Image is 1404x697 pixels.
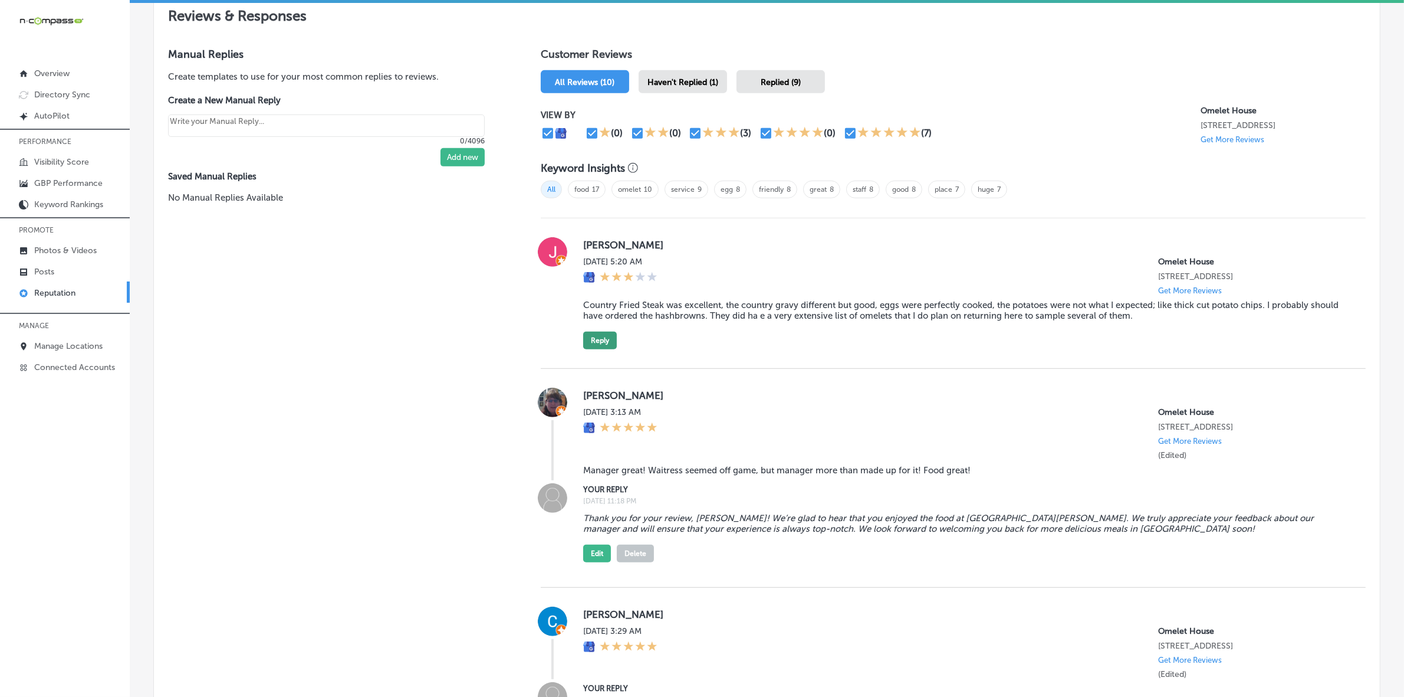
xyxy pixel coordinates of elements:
[541,110,1201,120] p: VIEW BY
[787,185,791,194] a: 8
[538,483,567,513] img: Image
[773,126,824,140] div: 4 Stars
[645,126,669,140] div: 2 Stars
[34,341,103,351] p: Manage Locations
[168,95,485,106] label: Create a New Manual Reply
[168,137,485,145] p: 0/4096
[34,157,89,167] p: Visibility Score
[830,185,834,194] a: 8
[592,185,599,194] a: 17
[583,545,611,562] button: Edit
[34,267,54,277] p: Posts
[997,185,1001,194] a: 7
[583,626,657,636] label: [DATE] 3:29 AM
[671,185,695,194] a: service
[541,48,1366,66] h1: Customer Reviews
[1201,135,1264,144] p: Get More Reviews
[761,77,801,87] span: Replied (9)
[1158,437,1222,446] p: Get More Reviews
[583,485,1347,494] label: YOUR REPLY
[34,199,103,210] p: Keyword Rankings
[19,15,84,27] img: 660ab0bf-5cc7-4cb8-ba1c-48b5ae0f18e60NCTV_CLogo_TV_Black_-500x88.png
[555,77,614,87] span: All Reviews (10)
[644,185,652,194] a: 10
[721,185,733,194] a: egg
[1158,669,1186,679] label: (Edited)
[541,181,562,198] span: All
[583,497,1347,505] label: [DATE] 11:18 PM
[583,332,617,349] button: Reply
[34,68,70,78] p: Overview
[440,148,485,166] button: Add new
[583,684,1347,693] label: YOUR REPLY
[978,185,994,194] a: huge
[740,127,751,139] div: (3)
[541,162,625,175] h3: Keyword Insights
[1158,656,1222,665] p: Get More Reviews
[736,185,740,194] a: 8
[583,513,1347,534] blockquote: Thank you for your review, [PERSON_NAME]! We’re glad to hear that you enjoyed the food at [GEOGRA...
[34,178,103,188] p: GBP Performance
[34,246,97,256] p: Photos & Videos
[583,407,657,417] label: [DATE] 3:13 AM
[698,185,702,194] a: 9
[935,185,952,194] a: place
[892,185,909,194] a: good
[1201,106,1366,116] p: Omelet House
[1158,450,1186,460] label: (Edited)
[574,185,589,194] a: food
[912,185,916,194] a: 8
[583,239,1347,251] label: [PERSON_NAME]
[1158,286,1222,295] p: Get More Reviews
[1158,407,1347,417] p: Omelet House
[759,185,784,194] a: friendly
[583,257,657,267] label: [DATE] 5:20 AM
[1201,120,1366,130] p: 2227 North Rampart Boulevard Las Vegas, NV 89128, US
[617,545,654,562] button: Delete
[955,185,959,194] a: 7
[600,641,657,654] div: 5 Stars
[810,185,827,194] a: great
[869,185,873,194] a: 8
[583,608,1347,620] label: [PERSON_NAME]
[34,288,75,298] p: Reputation
[168,48,503,61] h3: Manual Replies
[824,127,836,139] div: (0)
[34,362,115,372] p: Connected Accounts
[599,126,611,140] div: 1 Star
[611,127,623,139] div: (0)
[1158,422,1347,432] p: 2227 North Rampart Boulevard
[600,271,657,284] div: 3 Stars
[669,127,681,139] div: (0)
[647,77,718,87] span: Haven't Replied (1)
[583,300,1347,321] blockquote: Country Fried Steak was excellent, the country gravy different but good, eggs were perfectly cook...
[702,126,740,140] div: 3 Stars
[168,70,503,83] p: Create templates to use for your most common replies to reviews.
[168,114,485,138] textarea: Create your Quick Reply
[853,185,866,194] a: staff
[857,126,921,140] div: 5 Stars
[1158,626,1347,636] p: Omelet House
[168,171,503,182] label: Saved Manual Replies
[1158,257,1347,267] p: Omelet House
[600,422,657,435] div: 5 Stars
[34,111,70,121] p: AutoPilot
[1158,641,1347,651] p: 2227 North Rampart Boulevard
[921,127,932,139] div: (7)
[168,191,503,204] p: No Manual Replies Available
[583,465,1347,476] blockquote: Manager great! Waitress seemed off game, but manager more than made up for it! Food great!
[618,185,641,194] a: omelet
[34,90,90,100] p: Directory Sync
[1158,271,1347,282] p: 2227 North Rampart Boulevard
[583,390,1347,401] label: [PERSON_NAME]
